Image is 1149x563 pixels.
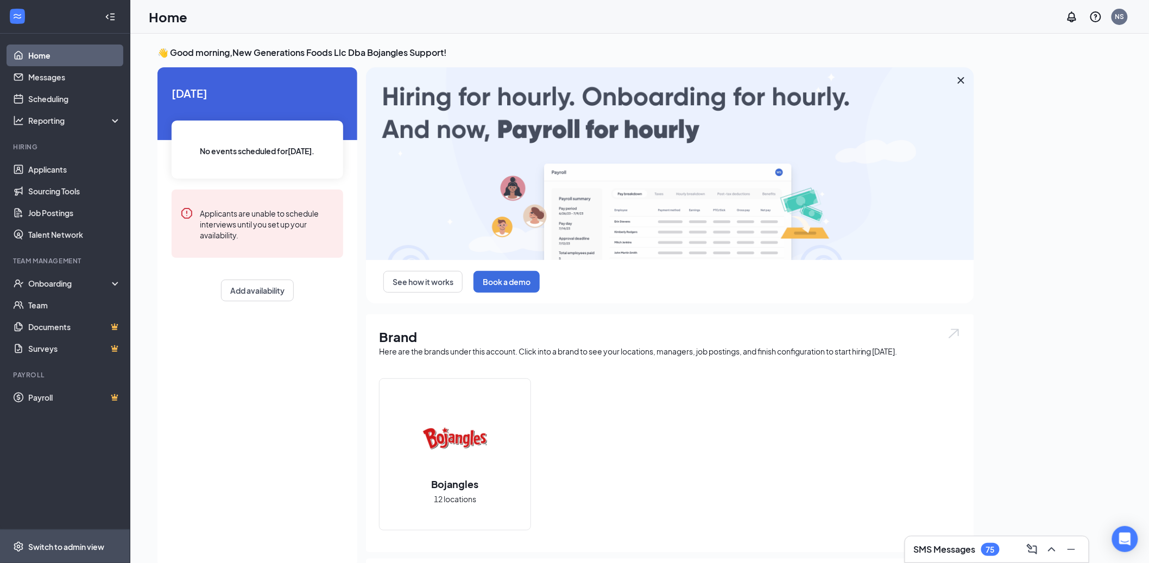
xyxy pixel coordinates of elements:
div: Payroll [13,370,119,379]
a: Home [28,45,121,66]
span: [DATE] [172,85,343,102]
svg: Cross [955,74,968,87]
h1: Home [149,8,187,26]
svg: ChevronUp [1045,543,1058,556]
svg: UserCheck [13,278,24,289]
button: Add availability [221,280,294,301]
div: Open Intercom Messenger [1112,526,1138,552]
svg: Analysis [13,115,24,126]
div: 75 [986,545,995,554]
div: Here are the brands under this account. Click into a brand to see your locations, managers, job p... [379,346,961,357]
img: open.6027fd2a22e1237b5b06.svg [947,327,961,340]
span: No events scheduled for [DATE] . [200,145,315,157]
button: Minimize [1063,541,1080,558]
img: payroll-large.gif [366,67,974,260]
svg: ComposeMessage [1026,543,1039,556]
div: Onboarding [28,278,112,289]
a: Messages [28,66,121,88]
h3: SMS Messages [914,543,976,555]
div: Switch to admin view [28,541,104,552]
div: Applicants are unable to schedule interviews until you set up your availability. [200,207,334,241]
a: Sourcing Tools [28,180,121,202]
svg: Notifications [1065,10,1078,23]
h1: Brand [379,327,961,346]
span: 12 locations [434,493,476,505]
svg: Minimize [1065,543,1078,556]
svg: WorkstreamLogo [12,11,23,22]
a: Applicants [28,159,121,180]
button: ComposeMessage [1024,541,1041,558]
svg: Collapse [105,11,116,22]
div: NS [1115,12,1125,21]
button: Book a demo [474,271,540,293]
h3: 👋 Good morning, New Generations Foods Llc Dba Bojangles Support ! [157,47,974,59]
svg: Settings [13,541,24,552]
button: See how it works [383,271,463,293]
img: Bojangles [420,403,490,473]
svg: QuestionInfo [1089,10,1102,23]
a: Team [28,294,121,316]
a: Scheduling [28,88,121,110]
h2: Bojangles [421,477,490,491]
button: ChevronUp [1043,541,1060,558]
div: Reporting [28,115,122,126]
a: SurveysCrown [28,338,121,359]
div: Hiring [13,142,119,151]
a: Talent Network [28,224,121,245]
a: PayrollCrown [28,387,121,408]
div: Team Management [13,256,119,265]
a: DocumentsCrown [28,316,121,338]
svg: Error [180,207,193,220]
a: Job Postings [28,202,121,224]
